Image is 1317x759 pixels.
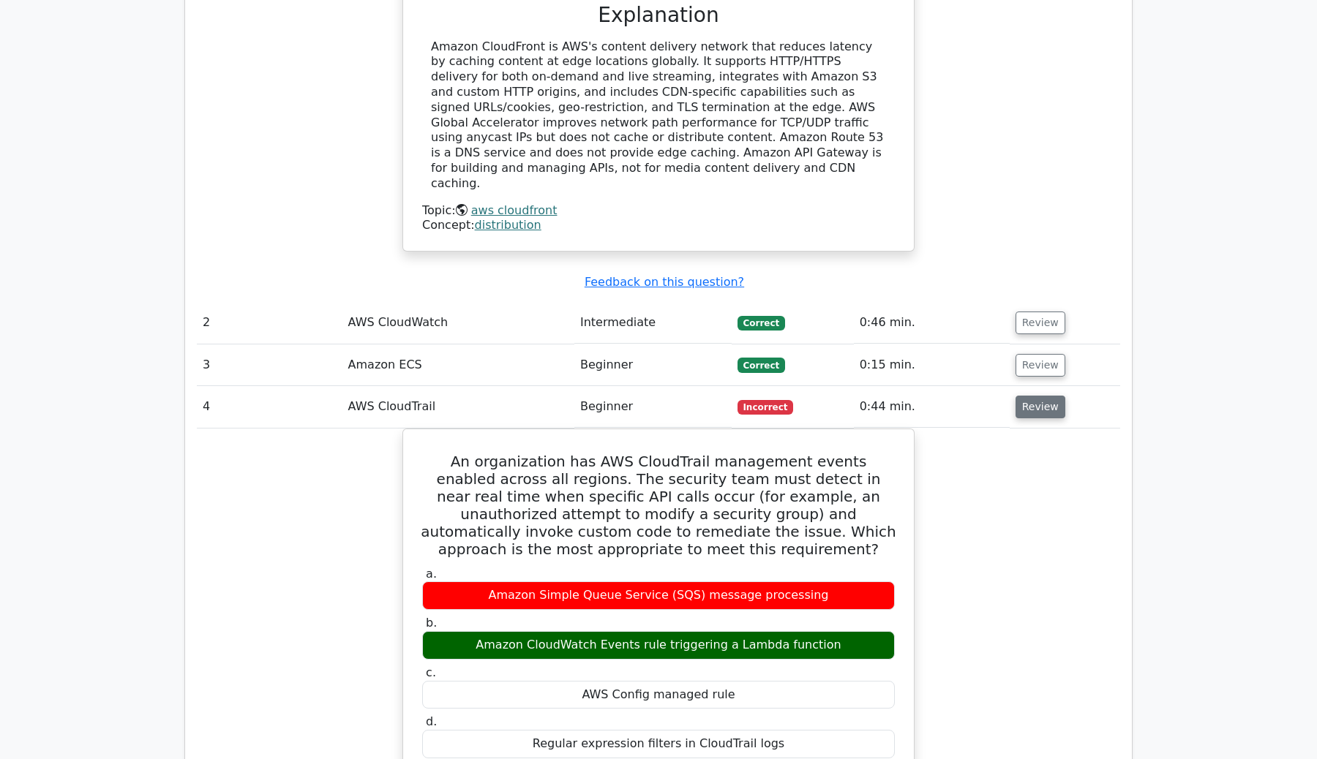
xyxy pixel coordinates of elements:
[422,203,895,219] div: Topic:
[426,714,437,728] span: d.
[1016,396,1065,418] button: Review
[422,218,895,233] div: Concept:
[197,302,342,344] td: 2
[585,275,744,289] a: Feedback on this question?
[426,616,437,630] span: b.
[426,567,437,581] span: a.
[342,302,574,344] td: AWS CloudWatch
[422,581,895,610] div: Amazon Simple Queue Service (SQS) message processing
[854,386,1010,428] td: 0:44 min.
[574,302,732,344] td: Intermediate
[422,631,895,660] div: Amazon CloudWatch Events rule triggering a Lambda function
[197,386,342,428] td: 4
[431,3,886,28] h3: Explanation
[1016,354,1065,377] button: Review
[422,730,895,758] div: Regular expression filters in CloudTrail logs
[431,39,886,192] div: Amazon CloudFront is AWS's content delivery network that reduces latency by caching content at ed...
[854,302,1010,344] td: 0:46 min.
[1016,311,1065,334] button: Review
[738,316,785,331] span: Correct
[342,344,574,386] td: Amazon ECS
[475,218,541,232] a: distribution
[854,344,1010,386] td: 0:15 min.
[471,203,558,217] a: aws cloudfront
[738,400,794,415] span: Incorrect
[197,344,342,386] td: 3
[574,386,732,428] td: Beginner
[342,386,574,428] td: AWS CloudTrail
[738,358,785,372] span: Correct
[421,453,896,558] h5: An organization has AWS CloudTrail management events enabled across all regions. The security tea...
[574,344,732,386] td: Beginner
[422,681,895,709] div: AWS Config managed rule
[426,665,436,679] span: c.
